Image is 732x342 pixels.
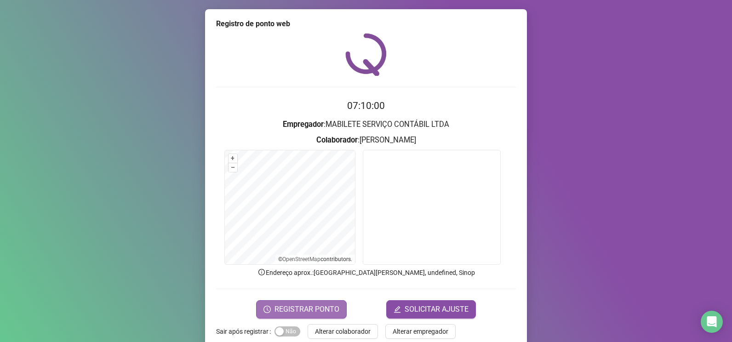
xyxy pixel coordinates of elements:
[394,306,401,313] span: edit
[216,324,274,339] label: Sair após registrar
[393,326,448,336] span: Alterar empregador
[701,311,723,333] div: Open Intercom Messenger
[274,304,339,315] span: REGISTRAR PONTO
[278,256,352,262] li: © contributors.
[316,136,358,144] strong: Colaborador
[282,256,320,262] a: OpenStreetMap
[315,326,371,336] span: Alterar colaborador
[216,119,516,131] h3: : MABILETE SERVIÇO CONTÁBIL LTDA
[385,324,456,339] button: Alterar empregador
[257,268,266,276] span: info-circle
[216,134,516,146] h3: : [PERSON_NAME]
[216,18,516,29] div: Registro de ponto web
[229,163,237,172] button: –
[256,300,347,319] button: REGISTRAR PONTO
[386,300,476,319] button: editSOLICITAR AJUSTE
[308,324,378,339] button: Alterar colaborador
[263,306,271,313] span: clock-circle
[216,268,516,278] p: Endereço aprox. : [GEOGRAPHIC_DATA][PERSON_NAME], undefined, Sinop
[347,100,385,111] time: 07:10:00
[405,304,469,315] span: SOLICITAR AJUSTE
[345,33,387,76] img: QRPoint
[229,154,237,163] button: +
[283,120,324,129] strong: Empregador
